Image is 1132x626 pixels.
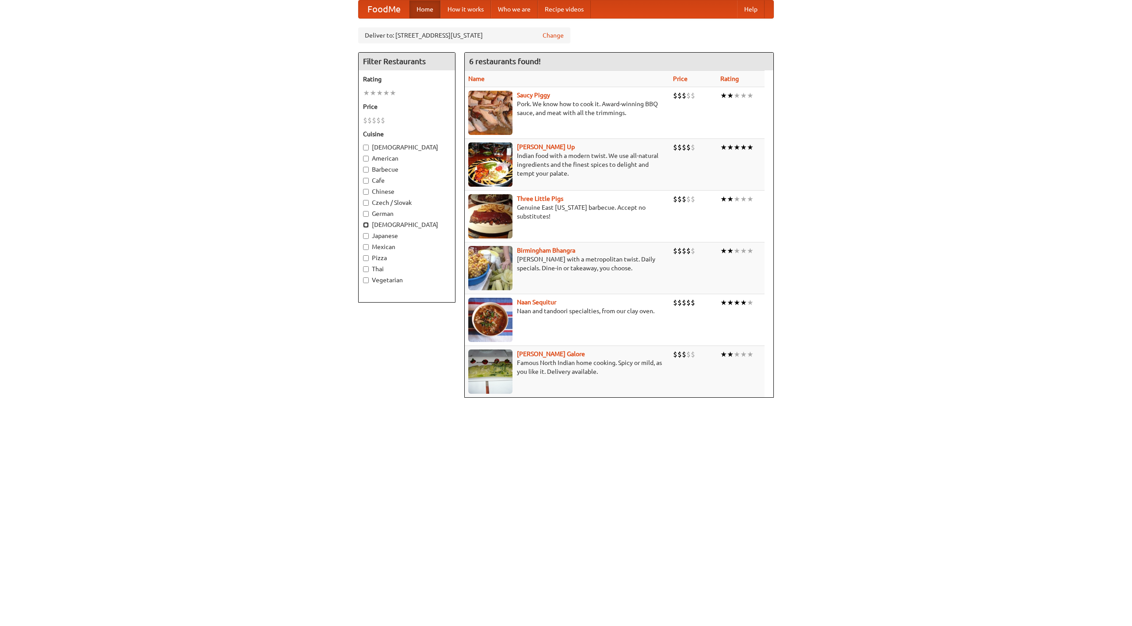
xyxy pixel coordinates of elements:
[720,298,727,307] li: ★
[677,194,682,204] li: $
[363,220,451,229] label: [DEMOGRAPHIC_DATA]
[677,91,682,100] li: $
[686,298,691,307] li: $
[468,298,512,342] img: naansequitur.jpg
[363,277,369,283] input: Vegetarian
[720,194,727,204] li: ★
[363,200,369,206] input: Czech / Slovak
[747,194,753,204] li: ★
[740,142,747,152] li: ★
[468,246,512,290] img: bhangra.jpg
[747,298,753,307] li: ★
[363,167,369,173] input: Barbecue
[682,349,686,359] li: $
[363,266,369,272] input: Thai
[682,142,686,152] li: $
[517,195,563,202] a: Three Little Pigs
[727,142,734,152] li: ★
[691,194,695,204] li: $
[686,194,691,204] li: $
[363,130,451,138] h5: Cuisine
[517,247,575,254] b: Birmingham Bhangra
[363,143,451,152] label: [DEMOGRAPHIC_DATA]
[363,222,369,228] input: [DEMOGRAPHIC_DATA]
[363,115,367,125] li: $
[468,75,485,82] a: Name
[376,88,383,98] li: ★
[677,349,682,359] li: $
[740,349,747,359] li: ★
[363,276,451,284] label: Vegetarian
[381,115,385,125] li: $
[363,145,369,150] input: [DEMOGRAPHIC_DATA]
[468,255,666,273] p: [PERSON_NAME] with a metropolitan twist. Daily specials. Dine-in or takeaway, you choose.
[543,31,564,40] a: Change
[686,142,691,152] li: $
[468,358,666,376] p: Famous North Indian home cooking. Spicy or mild, as you like it. Delivery available.
[673,298,677,307] li: $
[740,91,747,100] li: ★
[363,165,451,174] label: Barbecue
[390,88,396,98] li: ★
[538,0,591,18] a: Recipe videos
[673,246,677,256] li: $
[517,299,556,306] a: Naan Sequitur
[673,75,688,82] a: Price
[686,246,691,256] li: $
[468,91,512,135] img: saucy.jpg
[363,242,451,251] label: Mexican
[363,253,451,262] label: Pizza
[363,88,370,98] li: ★
[673,194,677,204] li: $
[363,75,451,84] h5: Rating
[737,0,765,18] a: Help
[734,349,740,359] li: ★
[468,151,666,178] p: Indian food with a modern twist. We use all-natural ingredients and the finest spices to delight ...
[720,349,727,359] li: ★
[363,154,451,163] label: American
[363,233,369,239] input: Japanese
[363,255,369,261] input: Pizza
[747,349,753,359] li: ★
[468,100,666,117] p: Pork. We know how to cook it. Award-winning BBQ sauce, and meat with all the trimmings.
[440,0,491,18] a: How it works
[363,187,451,196] label: Chinese
[720,91,727,100] li: ★
[363,231,451,240] label: Japanese
[469,57,541,65] ng-pluralize: 6 restaurants found!
[376,115,381,125] li: $
[740,298,747,307] li: ★
[734,194,740,204] li: ★
[691,349,695,359] li: $
[686,91,691,100] li: $
[363,178,369,184] input: Cafe
[517,143,575,150] a: [PERSON_NAME] Up
[727,246,734,256] li: ★
[686,349,691,359] li: $
[727,349,734,359] li: ★
[367,115,372,125] li: $
[370,88,376,98] li: ★
[734,91,740,100] li: ★
[720,142,727,152] li: ★
[363,211,369,217] input: German
[682,91,686,100] li: $
[363,244,369,250] input: Mexican
[682,298,686,307] li: $
[409,0,440,18] a: Home
[747,91,753,100] li: ★
[468,307,666,315] p: Naan and tandoori specialties, from our clay oven.
[468,142,512,187] img: curryup.jpg
[517,92,550,99] a: Saucy Piggy
[740,246,747,256] li: ★
[682,194,686,204] li: $
[363,189,369,195] input: Chinese
[677,298,682,307] li: $
[727,298,734,307] li: ★
[468,194,512,238] img: littlepigs.jpg
[517,350,585,357] a: [PERSON_NAME] Galore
